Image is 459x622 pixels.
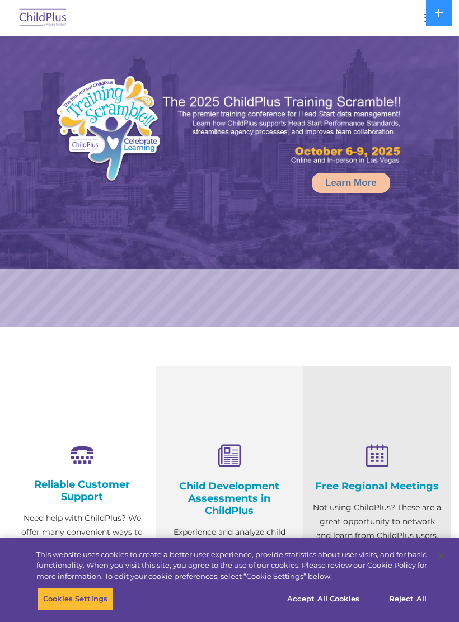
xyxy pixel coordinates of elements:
p: Experience and analyze child assessments and Head Start data management in one system with zero c... [164,525,294,609]
h4: Reliable Customer Support [17,478,147,503]
div: This website uses cookies to create a better user experience, provide statistics about user visit... [36,549,427,582]
button: Cookies Settings [37,587,114,611]
p: Need help with ChildPlus? We offer many convenient ways to contact our amazing Customer Support r... [17,511,147,609]
button: Reject All [373,587,443,611]
h4: Child Development Assessments in ChildPlus [164,480,294,517]
button: Accept All Cookies [281,587,366,611]
a: Learn More [312,173,390,193]
button: Close [429,544,453,568]
p: Not using ChildPlus? These are a great opportunity to network and learn from ChildPlus users. Fin... [312,501,442,571]
img: ChildPlus by Procare Solutions [17,5,69,31]
h4: Free Regional Meetings [312,480,442,492]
